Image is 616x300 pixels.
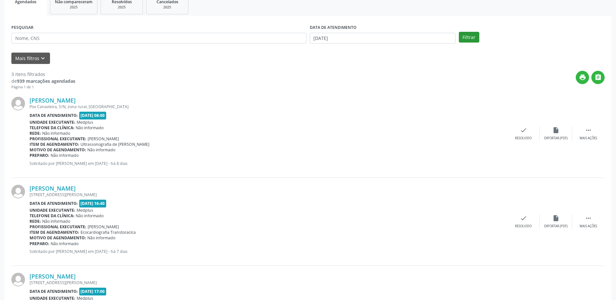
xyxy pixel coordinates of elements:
[88,224,119,230] span: [PERSON_NAME]
[87,235,115,241] span: Não informado
[30,273,76,280] a: [PERSON_NAME]
[30,280,507,285] div: [STREET_ADDRESS][PERSON_NAME]
[30,192,507,197] div: [STREET_ADDRESS][PERSON_NAME]
[544,224,568,229] div: Exportar (PDF)
[39,55,46,62] i: keyboard_arrow_down
[30,161,507,166] p: Solicitado por [PERSON_NAME] em [DATE] - há 8 dias
[30,185,76,192] a: [PERSON_NAME]
[30,235,86,241] b: Motivo de agendamento:
[580,224,597,229] div: Mais ações
[76,125,104,131] span: Não informado
[88,136,119,142] span: [PERSON_NAME]
[30,289,78,294] b: Data de atendimento:
[30,97,76,104] a: [PERSON_NAME]
[459,32,479,43] button: Filtrar
[51,241,79,246] span: Não informado
[30,230,79,235] b: Item de agendamento:
[579,74,586,81] i: print
[30,142,79,147] b: Item de agendamento:
[30,104,507,109] div: Pov Canavieira, S/N, zona rural, [GEOGRAPHIC_DATA]
[30,113,78,118] b: Data de atendimento:
[11,273,25,286] img: img
[515,136,532,141] div: Resolvido
[310,33,456,44] input: Selecione um intervalo
[30,147,86,153] b: Motivo de agendamento:
[76,213,104,219] span: Não informado
[30,249,507,254] p: Solicitado por [PERSON_NAME] em [DATE] - há 7 dias
[30,241,49,246] b: Preparo:
[151,5,183,10] div: 2025
[11,23,33,33] label: PESQUISAR
[30,201,78,206] b: Data de atendimento:
[591,71,605,84] button: 
[87,147,115,153] span: Não informado
[79,200,107,207] span: [DATE] 16:40
[30,224,86,230] b: Profissional executante:
[310,23,357,33] label: DATA DE ATENDIMENTO
[11,71,75,78] div: 3 itens filtrados
[11,53,50,64] button: Mais filtroskeyboard_arrow_down
[79,288,107,295] span: [DATE] 17:00
[77,207,93,213] span: Medplus
[106,5,138,10] div: 2025
[30,219,41,224] b: Rede:
[30,119,75,125] b: Unidade executante:
[79,112,107,119] span: [DATE] 08:00
[30,131,41,136] b: Rede:
[544,136,568,141] div: Exportar (PDF)
[30,153,49,158] b: Preparo:
[17,78,75,84] strong: 939 marcações agendadas
[576,71,589,84] button: print
[580,136,597,141] div: Mais ações
[81,230,136,235] span: Ecocardiografia Transtoracica
[11,33,307,44] input: Nome, CNS
[585,127,592,134] i: 
[77,119,93,125] span: Medplus
[42,131,70,136] span: Não informado
[30,213,74,219] b: Telefone da clínica:
[585,215,592,222] i: 
[552,215,559,222] i: insert_drive_file
[30,136,86,142] b: Profissional executante:
[515,224,532,229] div: Resolvido
[552,127,559,134] i: insert_drive_file
[520,215,527,222] i: check
[51,153,79,158] span: Não informado
[11,97,25,110] img: img
[30,207,75,213] b: Unidade executante:
[30,125,74,131] b: Telefone da clínica:
[595,74,602,81] i: 
[42,219,70,224] span: Não informado
[11,78,75,84] div: de
[520,127,527,134] i: check
[55,5,93,10] div: 2025
[11,84,75,90] div: Página 1 de 1
[81,142,149,147] span: Ultrassonografia de [PERSON_NAME]
[11,185,25,198] img: img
